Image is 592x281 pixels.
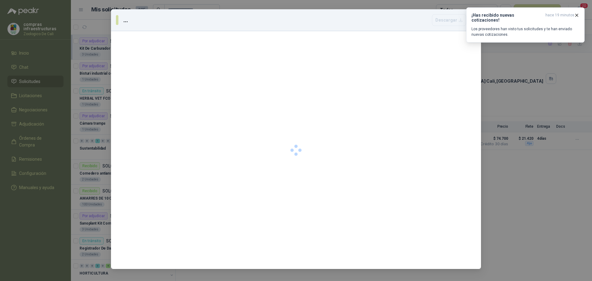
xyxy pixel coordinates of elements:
[471,26,579,37] p: Los proveedores han visto tus solicitudes y te han enviado nuevas cotizaciones.
[466,7,585,43] button: ¡Has recibido nuevas cotizaciones!hace 19 minutos Los proveedores han visto tus solicitudes y te ...
[432,14,466,26] button: Descargar
[545,13,574,23] span: hace 19 minutos
[123,15,130,25] h3: ...
[471,13,543,23] h3: ¡Has recibido nuevas cotizaciones!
